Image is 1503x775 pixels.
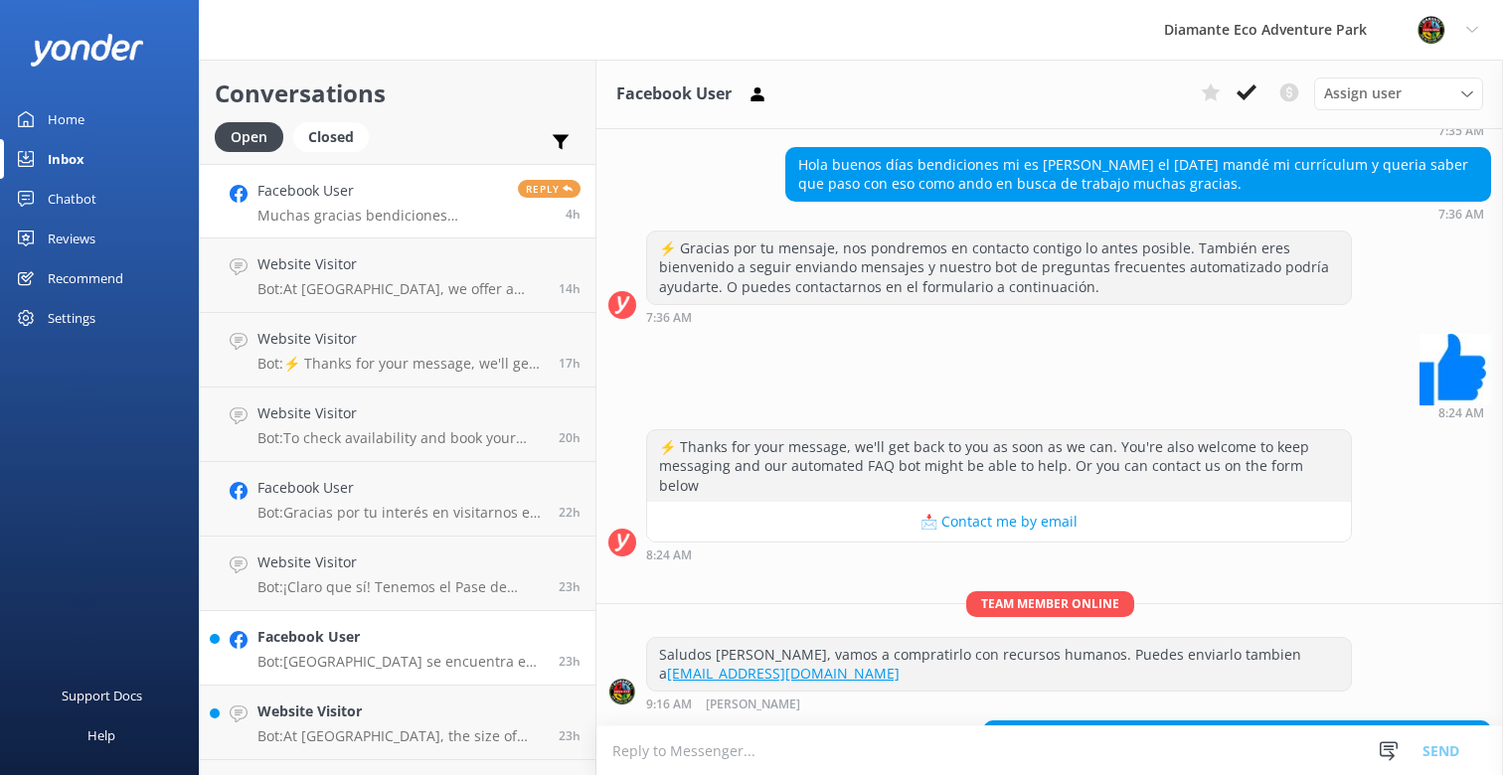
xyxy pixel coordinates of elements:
[48,179,96,219] div: Chatbot
[257,355,544,373] p: Bot: ⚡ Thanks for your message, we'll get back to you as soon as we can. You're also welcome to k...
[257,180,503,202] h4: Facebook User
[30,34,144,67] img: yonder-white-logo.png
[559,653,581,670] span: Sep 29 2025 02:34pm (UTC -06:00) America/Costa_Rica
[200,313,595,387] a: Website VisitorBot:⚡ Thanks for your message, we'll get back to you as soon as we can. You're als...
[257,477,544,499] h4: Facebook User
[1438,125,1484,137] strong: 7:35 AM
[667,664,900,683] a: [EMAIL_ADDRESS][DOMAIN_NAME]
[215,122,283,152] div: Open
[293,122,369,152] div: Closed
[646,310,1352,324] div: Sep 30 2025 07:36am (UTC -06:00) America/Costa_Rica
[215,125,293,147] a: Open
[1324,82,1402,104] span: Assign user
[786,148,1490,201] div: Hola buenos días bendiciones mi es [PERSON_NAME] el [DATE] mandé mi currículum y queria saber que...
[646,549,692,561] strong: 8:24 AM
[87,715,115,755] div: Help
[647,638,1351,691] div: Saludos [PERSON_NAME], vamos a compratirlo con recursos humanos. Puedes enviarlo tambien a
[200,387,595,462] a: Website VisitorBot:To check availability and book your adventure at [GEOGRAPHIC_DATA], please vis...
[48,139,84,179] div: Inbox
[647,232,1351,304] div: ⚡ Gracias por tu mensaje, nos pondremos en contacto contigo lo antes posible. También eres bienve...
[559,578,581,595] span: Sep 29 2025 02:51pm (UTC -06:00) America/Costa_Rica
[257,328,544,350] h4: Website Visitor
[257,253,544,275] h4: Website Visitor
[785,207,1491,221] div: Sep 30 2025 07:36am (UTC -06:00) America/Costa_Rica
[200,238,595,313] a: Website VisitorBot:At [GEOGRAPHIC_DATA], we offer a variety of thrilling guided tours! You can so...
[647,502,1351,542] button: 📩 Contact me by email
[215,75,581,112] h2: Conversations
[48,99,84,139] div: Home
[257,653,544,671] p: Bot: [GEOGRAPHIC_DATA] se encuentra en RIU Hotel [STREET_ADDRESS][PERSON_NAME]. Para obtener dire...
[257,207,503,225] p: Muchas gracias bendiciones [DEMOGRAPHIC_DATA] primero me llamen.
[646,698,692,710] strong: 9:16 AM
[559,727,581,744] span: Sep 29 2025 02:13pm (UTC -06:00) America/Costa_Rica
[1102,123,1491,137] div: Sep 30 2025 07:35am (UTC -06:00) America/Costa_Rica
[257,727,544,745] p: Bot: At [GEOGRAPHIC_DATA], the size of your group can vary depending on the activity. For instanc...
[616,81,732,107] h3: Facebook User
[566,206,581,223] span: Sep 30 2025 09:38am (UTC -06:00) America/Costa_Rica
[257,402,544,424] h4: Website Visitor
[200,462,595,537] a: Facebook UserBot:Gracias por tu interés en visitarnos en Diamante [GEOGRAPHIC_DATA]. ✨ Para aplic...
[200,611,595,686] a: Facebook UserBot:[GEOGRAPHIC_DATA] se encuentra en RIU Hotel [STREET_ADDRESS][PERSON_NAME]. Para ...
[257,504,544,522] p: Bot: Gracias por tu interés en visitarnos en Diamante [GEOGRAPHIC_DATA]. ✨ Para aplicar la tarifa...
[257,626,544,648] h4: Facebook User
[559,429,581,446] span: Sep 29 2025 05:42pm (UTC -06:00) America/Costa_Rica
[1417,15,1446,45] img: 831-1756915225.png
[1438,209,1484,221] strong: 7:36 AM
[48,258,123,298] div: Recommend
[200,686,595,760] a: Website VisitorBot:At [GEOGRAPHIC_DATA], the size of your group can vary depending on the activit...
[966,591,1134,616] span: Team member online
[518,180,581,198] span: Reply
[647,430,1351,503] div: ⚡ Thanks for your message, we'll get back to you as soon as we can. You're also welcome to keep m...
[200,164,595,238] a: Facebook UserMuchas gracias bendiciones [DEMOGRAPHIC_DATA] primero me llamen.Reply4h
[1438,407,1484,419] strong: 8:24 AM
[559,280,581,297] span: Sep 29 2025 11:34pm (UTC -06:00) America/Costa_Rica
[1419,334,1491,405] img: 39178562_1505197616293642_5411344281094848512_n.png
[1419,405,1491,419] div: Sep 30 2025 08:24am (UTC -06:00) America/Costa_Rica
[62,676,142,715] div: Support Docs
[257,280,544,298] p: Bot: At [GEOGRAPHIC_DATA], we offer a variety of thrilling guided tours! You can soar through the...
[257,551,544,573] h4: Website Visitor
[257,578,544,596] p: Bot: ¡Claro que sí! Tenemos el Pase de Aventura [PERSON_NAME] que es válido para un día completo ...
[646,547,1352,561] div: Sep 30 2025 08:24am (UTC -06:00) America/Costa_Rica
[257,429,544,447] p: Bot: To check availability and book your adventure at [GEOGRAPHIC_DATA], please visit: [URL][DOMA...
[646,697,1352,710] div: Sep 30 2025 09:16am (UTC -06:00) America/Costa_Rica
[559,355,581,372] span: Sep 29 2025 08:10pm (UTC -06:00) America/Costa_Rica
[200,537,595,611] a: Website VisitorBot:¡Claro que sí! Tenemos el Pase de Aventura [PERSON_NAME] que es válido para un...
[257,700,544,722] h4: Website Visitor
[1314,77,1483,109] div: Assign User
[48,298,95,338] div: Settings
[559,504,581,521] span: Sep 29 2025 02:58pm (UTC -06:00) America/Costa_Rica
[706,698,800,710] span: [PERSON_NAME]
[646,312,692,324] strong: 7:36 AM
[48,219,95,258] div: Reviews
[984,721,1490,755] div: Muchas gracias bendiciones [DEMOGRAPHIC_DATA] primero me llamen.
[293,125,379,147] a: Closed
